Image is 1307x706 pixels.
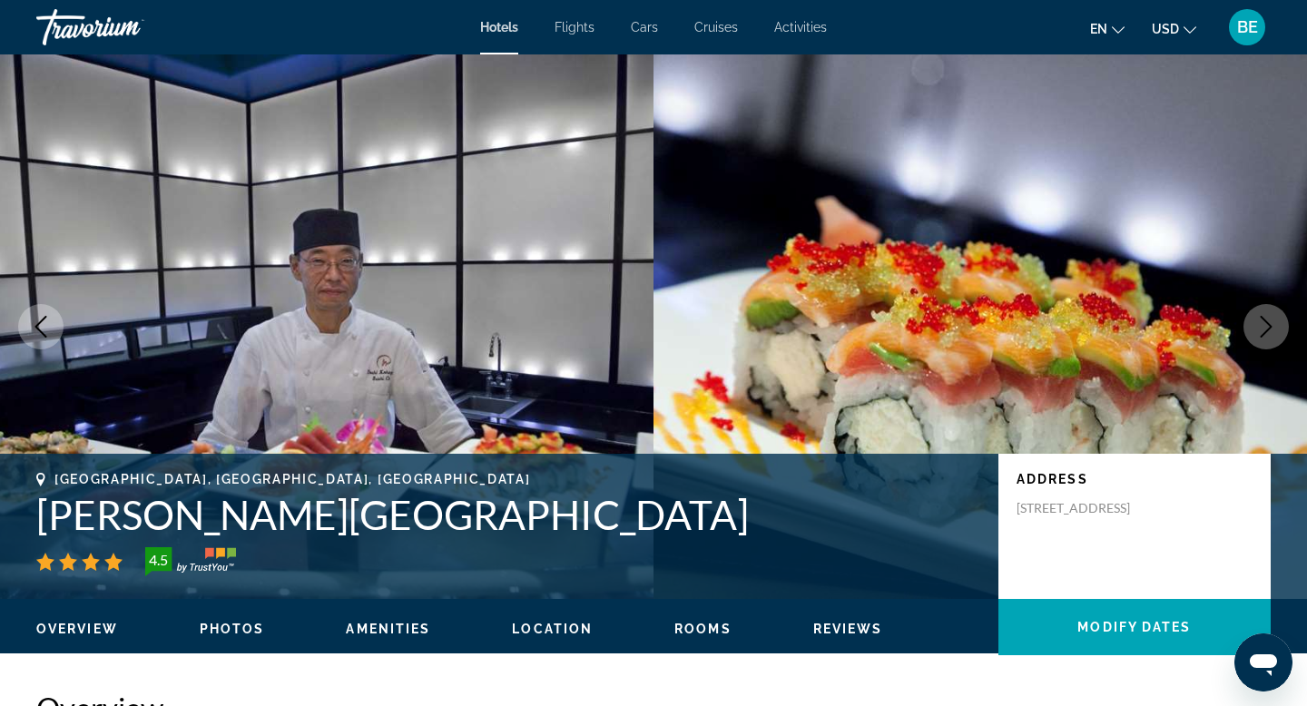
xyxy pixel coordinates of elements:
[1090,15,1125,42] button: Change language
[512,622,593,636] span: Location
[1017,500,1162,516] p: [STREET_ADDRESS]
[512,621,593,637] button: Location
[18,304,64,349] button: Previous image
[694,20,738,34] a: Cruises
[145,547,236,576] img: trustyou-badge-hor.svg
[346,621,430,637] button: Amenities
[674,621,732,637] button: Rooms
[813,621,883,637] button: Reviews
[480,20,518,34] a: Hotels
[1223,8,1271,46] button: User Menu
[1152,15,1196,42] button: Change currency
[1234,633,1292,691] iframe: Button to launch messaging window
[1017,472,1253,486] p: Address
[200,622,265,636] span: Photos
[1152,22,1179,36] span: USD
[1243,304,1289,349] button: Next image
[140,549,176,571] div: 4.5
[346,622,430,636] span: Amenities
[774,20,827,34] a: Activities
[555,20,595,34] a: Flights
[36,4,218,51] a: Travorium
[998,599,1271,655] button: Modify Dates
[36,491,980,538] h1: [PERSON_NAME][GEOGRAPHIC_DATA]
[1077,620,1191,634] span: Modify Dates
[674,622,732,636] span: Rooms
[54,472,530,486] span: [GEOGRAPHIC_DATA], [GEOGRAPHIC_DATA], [GEOGRAPHIC_DATA]
[1237,18,1258,36] span: BE
[1090,22,1107,36] span: en
[200,621,265,637] button: Photos
[36,621,118,637] button: Overview
[813,622,883,636] span: Reviews
[36,622,118,636] span: Overview
[631,20,658,34] a: Cars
